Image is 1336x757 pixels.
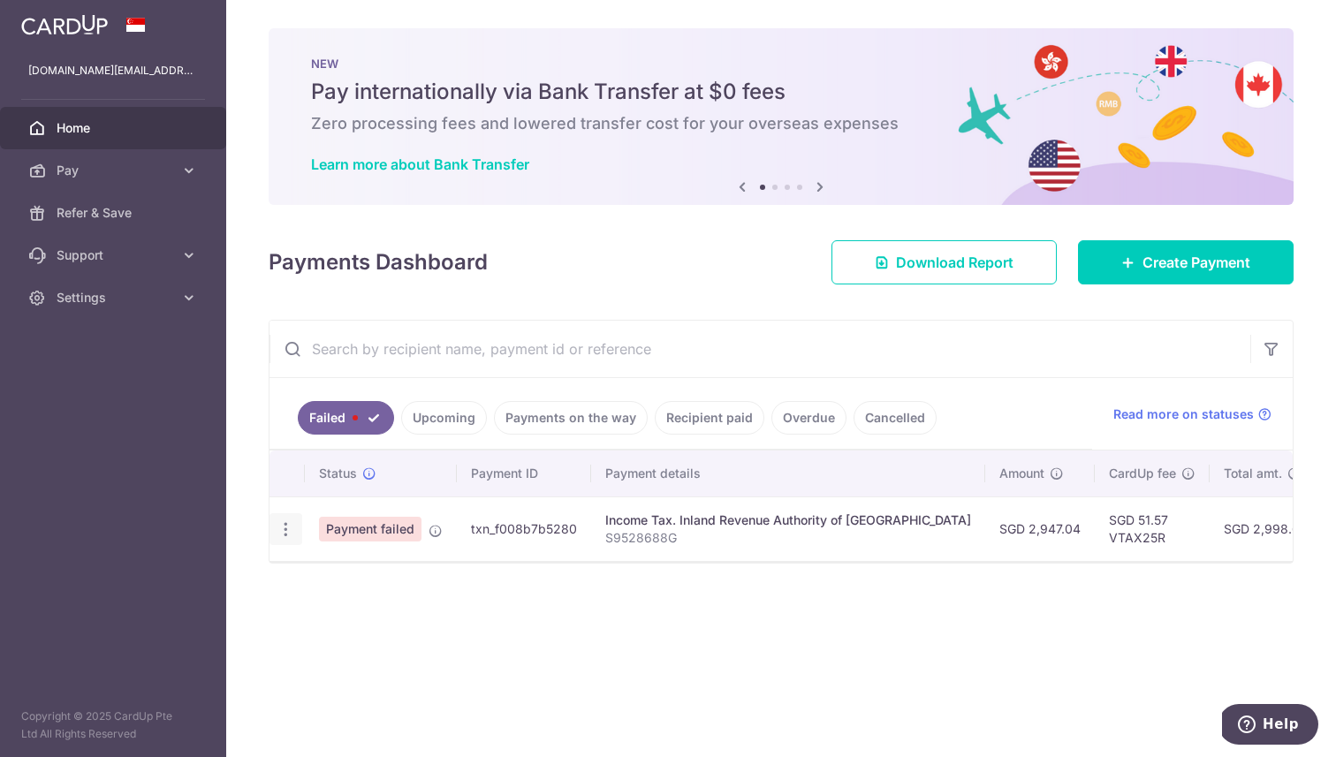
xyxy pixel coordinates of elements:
th: Payment details [591,450,985,496]
iframe: Opens a widget where you can find more information [1222,704,1318,748]
span: Status [319,465,357,482]
a: Upcoming [401,401,487,435]
span: Refer & Save [57,204,173,222]
h5: Pay internationally via Bank Transfer at $0 fees [311,78,1251,106]
span: Payment failed [319,517,421,541]
span: Download Report [896,252,1013,273]
p: NEW [311,57,1251,71]
span: CardUp fee [1109,465,1176,482]
p: S9528688G [605,529,971,547]
span: Amount [999,465,1044,482]
a: Download Report [831,240,1057,284]
a: Payments on the way [494,401,648,435]
a: Failed [298,401,394,435]
a: Read more on statuses [1113,405,1271,423]
h4: Payments Dashboard [269,246,488,278]
span: Settings [57,289,173,307]
div: Income Tax. Inland Revenue Authority of [GEOGRAPHIC_DATA] [605,511,971,529]
a: Learn more about Bank Transfer [311,155,529,173]
a: Recipient paid [655,401,764,435]
td: SGD 51.57 VTAX25R [1095,496,1210,561]
h6: Zero processing fees and lowered transfer cost for your overseas expenses [311,113,1251,134]
td: SGD 2,998.61 [1210,496,1319,561]
td: txn_f008b7b5280 [457,496,591,561]
span: Create Payment [1142,252,1250,273]
img: CardUp [21,14,108,35]
span: Pay [57,162,173,179]
span: Home [57,119,173,137]
span: Support [57,246,173,264]
th: Payment ID [457,450,591,496]
img: Bank transfer banner [269,28,1294,205]
a: Overdue [771,401,846,435]
span: Read more on statuses [1113,405,1254,423]
td: SGD 2,947.04 [985,496,1095,561]
a: Create Payment [1078,240,1294,284]
input: Search by recipient name, payment id or reference [269,321,1250,377]
a: Cancelled [854,401,937,435]
p: [DOMAIN_NAME][EMAIL_ADDRESS][DOMAIN_NAME] [28,62,198,79]
span: Total amt. [1224,465,1282,482]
